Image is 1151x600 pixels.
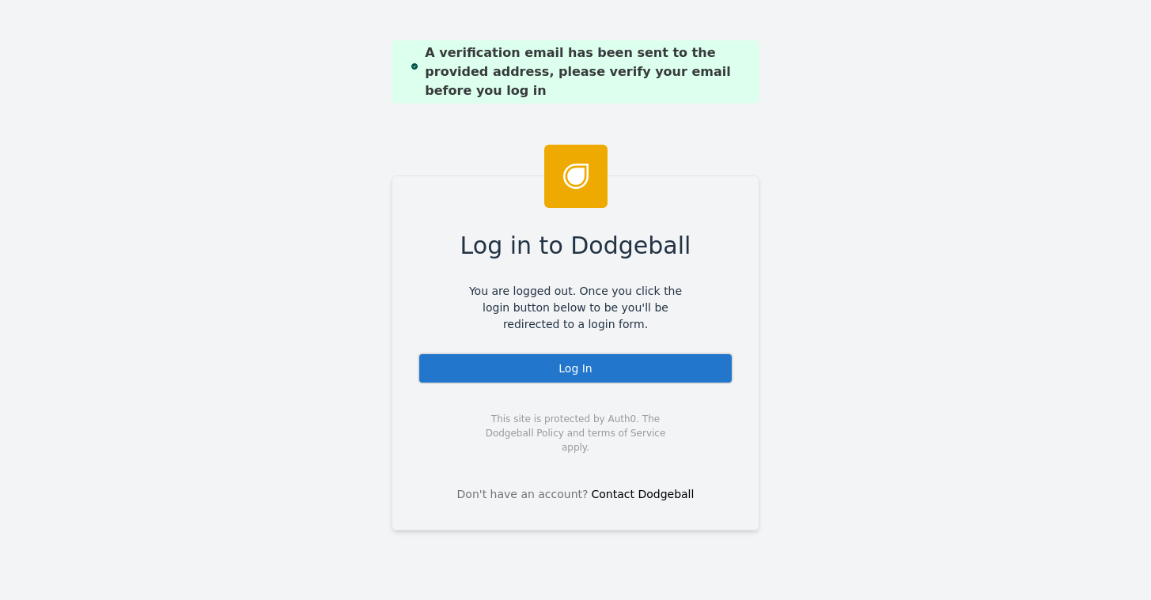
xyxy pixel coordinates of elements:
[457,283,694,333] span: You are logged out. Once you click the login button below to be you'll be redirected to a login f...
[592,488,695,500] a: Contact Dodgeball
[460,228,691,263] span: Log in to Dodgeball
[425,43,737,100] span: A verification email has been sent to the provided address, please verify your email before you l...
[418,353,733,384] div: Log In
[457,486,589,503] span: Don't have an account?
[471,412,680,455] span: This site is protected by Auth0. The Dodgeball Policy and terms of Service apply.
